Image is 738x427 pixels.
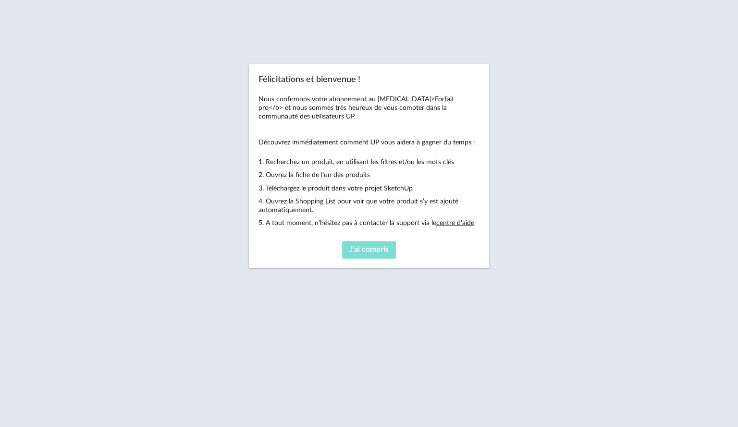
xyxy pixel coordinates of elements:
[258,171,480,179] p: 2. Ouvrez la fiche de l’un des produits
[249,64,489,269] div: Félicitations et bienvenue !
[436,220,474,226] a: centre d’aide
[258,197,480,214] p: 4. Ouvrez la Shopping List pour voir que votre produit s’y est ajouté automatiquement.
[258,219,480,227] p: 5. A tout moment, n’hésitez pas à contacter la support via le
[349,246,389,253] span: J'ai compris
[258,95,480,121] p: Nous confirmons votre abonnement au [MEDICAL_DATA]>Forfait pro</b> et nous sommes très heureux de...
[258,75,360,84] span: Félicitations et bienvenue !
[342,241,396,259] button: J'ai compris
[258,138,480,147] p: Découvrez immédiatement comment UP vous aidera à gagner du temps :
[258,158,480,166] p: 1. Recherchez un produit, en utilisant les filtres et/ou les mots clés
[258,184,480,193] p: 3. Téléchargez le produit dans votre projet SketchUp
